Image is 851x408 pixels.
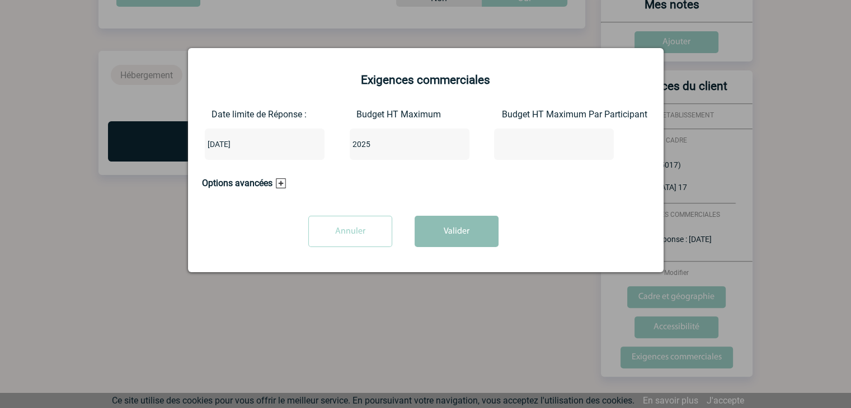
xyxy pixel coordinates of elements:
[501,109,530,120] label: Budget HT Maximum Par Participant
[415,216,499,247] button: Valider
[308,216,392,247] input: Annuler
[202,73,650,87] h2: Exigences commerciales
[202,178,286,188] h3: Options avancées
[356,109,383,120] label: Budget HT Maximum
[211,109,238,120] label: Date limite de Réponse :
